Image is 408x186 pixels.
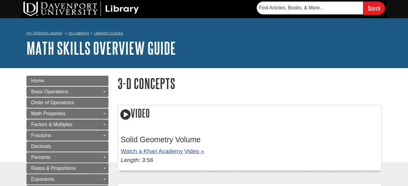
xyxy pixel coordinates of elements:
span: Factors & Multiples [31,122,73,127]
a: Math Properties [26,108,108,119]
span: Decimals [31,144,51,149]
nav: breadcrumb [26,29,382,39]
span: Fractions [31,133,51,138]
a: Factors & Multiples [26,119,108,130]
form: Searches DU Library's articles, books, and more [257,2,385,15]
h1: 3-D Concepts [118,76,382,91]
span: Exponents [31,177,54,182]
a: My [PERSON_NAME] [26,31,62,36]
a: Ratios & Proportions [26,163,108,174]
img: DU Library [23,2,139,16]
a: Basic Operations [26,87,108,97]
a: DU Library [68,31,89,35]
a: Percents [26,152,108,163]
span: Basic Operations [31,89,68,94]
span: Home [31,78,44,83]
span: Math Properties [31,111,66,116]
a: Math Skills Overview Guide [26,39,176,57]
input: Find Articles, Books, & More... [257,2,363,14]
h2: Video [118,105,382,122]
span: Order of Operations [31,100,74,105]
input: Search [363,2,385,15]
em: Length: 3:56 [121,157,153,163]
a: Decimals [26,141,108,152]
h3: Solid Geometry Volume [121,135,379,144]
a: Fractions [26,130,108,141]
a: Order of Operations [26,98,108,108]
a: Home [26,76,108,86]
a: Exponents [26,174,108,184]
span: Percents [31,155,50,160]
a: Library Guides [94,31,123,35]
a: Watch a Khan Academy Video » [121,148,204,154]
span: Ratios & Proportions [31,166,76,171]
